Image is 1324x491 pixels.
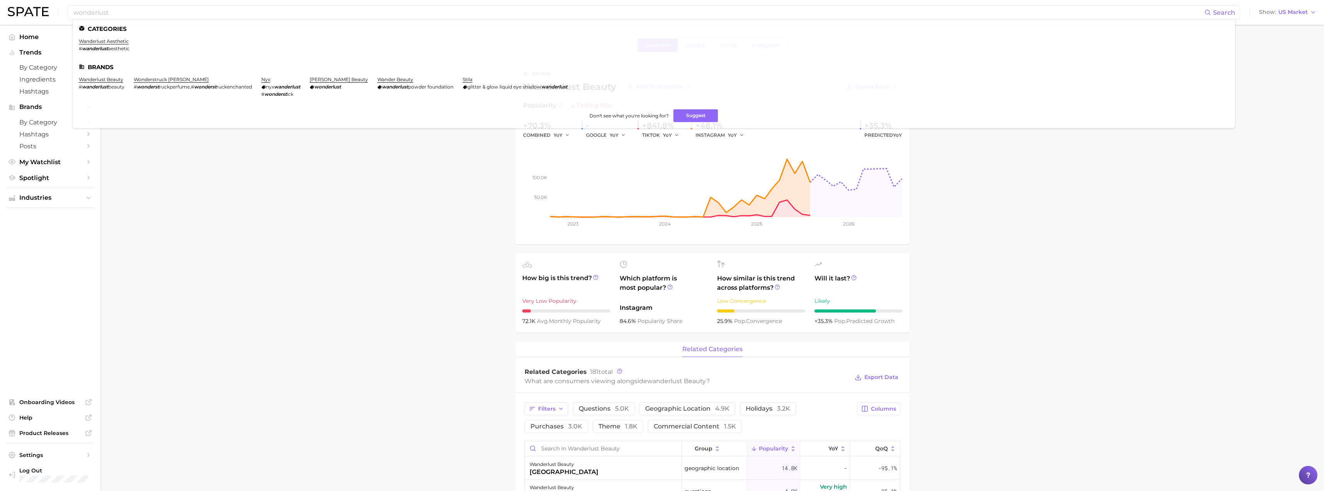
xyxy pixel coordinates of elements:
[6,85,94,97] a: Hashtags
[1257,7,1318,17] button: ShowUS Market
[642,131,685,140] div: TIKTOK
[637,318,682,325] span: popularity share
[79,46,82,51] span: #
[6,73,94,85] a: Ingredients
[567,221,579,227] tspan: 2023
[530,460,598,469] div: wanderlust beauty
[857,402,900,415] button: Columns
[734,318,746,325] abbr: popularity index
[19,143,81,150] span: Posts
[79,38,129,44] a: wanderlust aesthetic
[782,464,797,473] span: 14.8k
[695,131,750,140] div: INSTAGRAM
[522,318,537,325] span: 72.1k
[19,399,81,406] span: Onboarding Videos
[314,84,341,90] em: wonderlust
[467,84,541,90] span: glitter & glow liquid eye shadow
[685,464,739,473] span: geographic location
[647,377,706,385] span: wanderlust beauty
[537,318,601,325] span: monthly popularity
[382,84,408,90] em: wanderlust
[682,441,748,456] button: group
[1259,10,1276,14] span: Show
[610,131,626,140] button: YoY
[194,84,216,90] em: wonderst
[853,372,900,383] button: Export Data
[759,445,788,452] span: Popularity
[525,368,587,375] span: Related Categories
[191,84,194,90] span: #
[19,131,81,138] span: Hashtags
[850,441,900,456] button: QoQ
[79,76,123,82] a: wanderlust beauty
[525,441,682,456] input: Search in wanderlust beauty
[728,131,745,140] button: YoY
[746,406,790,412] span: holidays
[82,46,108,51] em: wanderlust
[878,464,897,473] span: -95.1%
[6,128,94,140] a: Hashtags
[844,464,847,473] span: -
[610,132,619,138] span: YoY
[73,6,1205,19] input: Search here for a brand, industry, or ingredient
[79,84,82,90] span: #
[893,132,902,138] span: YoY
[6,412,94,423] a: Help
[645,406,729,412] span: geographic location
[19,49,81,56] span: Trends
[659,221,671,227] tspan: 2024
[522,274,610,292] span: How big is this trend?
[843,221,854,227] tspan: 2026
[274,84,300,90] em: wanderlust
[463,76,472,82] a: stila
[654,423,736,430] span: commercial content
[6,140,94,152] a: Posts
[522,296,610,306] div: Very Low Popularity
[525,376,849,386] div: What are consumers viewing alongside ?
[777,405,790,412] span: 3.2k
[137,84,159,90] em: wonderst
[864,374,898,381] span: Export Data
[19,452,81,459] span: Settings
[871,406,896,412] span: Columns
[663,132,672,138] span: YoY
[159,84,190,90] span: ruckperfume
[82,84,108,90] em: wanderlust
[19,33,81,41] span: Home
[134,76,209,82] a: wonderstruck [PERSON_NAME]
[554,132,562,138] span: YoY
[6,116,94,128] a: by Category
[408,84,453,90] span: powder foundation
[134,84,252,90] div: ,
[620,318,637,325] span: 84.6%
[6,465,94,485] a: Log out. Currently logged in with e-mail marwat@spate.nyc.
[864,131,902,140] span: Predicted
[522,309,610,313] div: 1 / 10
[717,318,734,325] span: 25.9%
[8,7,49,16] img: SPATE
[19,174,81,182] span: Spotlight
[875,445,888,452] span: QoQ
[717,309,805,313] div: 2 / 10
[19,64,81,71] span: by Category
[715,405,729,412] span: 4.9k
[815,274,903,292] span: Will it last?
[108,84,124,90] span: beauty
[541,84,567,90] em: wanderlust
[6,101,94,113] button: Brands
[79,25,1229,32] li: Categories
[815,309,903,313] div: 7 / 10
[261,91,264,97] span: #
[590,368,613,375] span: total
[728,132,737,138] span: YoY
[525,457,900,480] button: wanderlust beauty[GEOGRAPHIC_DATA]geographic location14.8k--95.1%
[620,303,708,313] span: Instagram
[828,445,838,452] span: YoY
[673,109,718,122] button: Suggest
[19,430,81,437] span: Product Releases
[724,423,736,430] span: 1.5k
[748,441,800,456] button: Popularity
[310,76,368,82] a: [PERSON_NAME] beauty
[525,402,568,415] button: Filters
[834,318,895,325] span: predicted growth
